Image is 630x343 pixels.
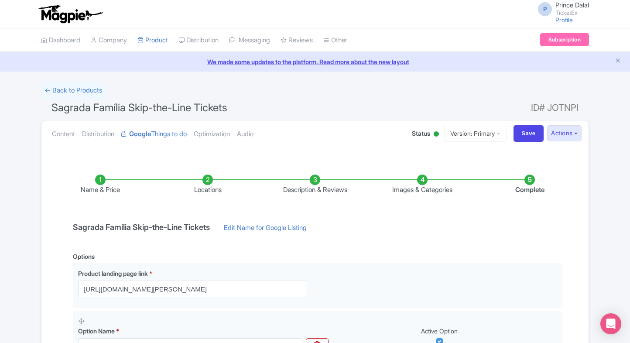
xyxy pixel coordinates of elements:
[421,327,458,335] span: Active Option
[432,128,441,141] div: Active
[476,175,583,195] li: Complete
[78,270,148,277] span: Product landing page link
[369,175,476,195] li: Images & Categories
[82,120,114,148] a: Distribution
[78,327,115,335] span: Option Name
[615,56,621,66] button: Close announcement
[514,125,544,142] input: Save
[68,223,215,232] h4: Sagrada Família Skip-the-Line Tickets
[194,120,230,148] a: Optimization
[600,313,621,334] div: Open Intercom Messenger
[555,10,589,16] small: TicketEx
[538,2,552,16] span: P
[444,125,507,142] a: Version: Primary
[540,33,589,46] a: Subscription
[178,28,219,52] a: Distribution
[547,125,582,141] button: Actions
[531,99,579,117] span: ID# JOTNPI
[412,129,430,138] span: Status
[281,28,313,52] a: Reviews
[215,223,315,237] a: Edit Name for Google Listing
[41,28,80,52] a: Dashboard
[121,120,187,148] a: GoogleThings to do
[237,120,253,148] a: Audio
[51,101,227,114] span: Sagrada Família Skip-the-Line Tickets
[555,16,573,24] a: Profile
[91,28,127,52] a: Company
[5,57,625,66] a: We made some updates to the platform. Read more about the new layout
[78,281,307,297] input: Product landing page link
[533,2,589,16] a: P Prince Dalal TicketEx
[73,252,95,261] div: Options
[41,82,106,99] a: ← Back to Products
[555,1,589,9] span: Prince Dalal
[47,175,154,195] li: Name & Price
[229,28,270,52] a: Messaging
[37,4,104,24] img: logo-ab69f6fb50320c5b225c76a69d11143b.png
[137,28,168,52] a: Product
[261,175,369,195] li: Description & Reviews
[52,120,75,148] a: Content
[129,129,151,139] strong: Google
[154,175,261,195] li: Locations
[323,28,347,52] a: Other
